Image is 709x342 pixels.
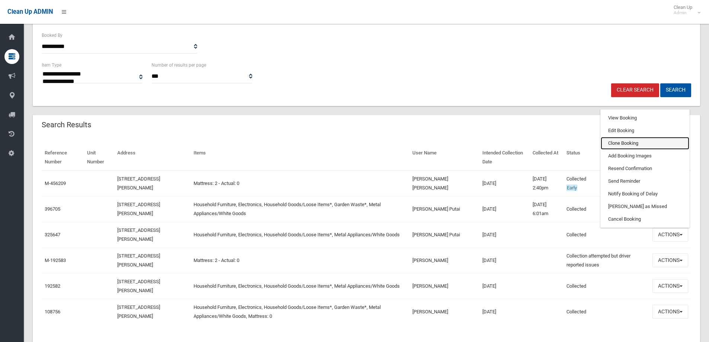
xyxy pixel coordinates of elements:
td: Collection attempted but driver reported issues [563,247,649,273]
td: Mattress: 2 - Actual: 0 [191,170,409,196]
a: Notify Booking of Delay [601,188,689,200]
th: Collected At [530,145,563,170]
td: Household Furniture, Electronics, Household Goods/Loose Items*, Metal Appliances/White Goods [191,222,409,247]
td: [DATE] [479,247,530,273]
small: Admin [674,10,692,16]
a: Resend Confirmation [601,162,689,175]
span: Clean Up [670,4,700,16]
td: [PERSON_NAME] Putai [409,222,479,247]
button: Actions [652,305,688,319]
button: Search [660,83,691,97]
span: Early [566,185,577,191]
td: Collected [563,222,649,247]
header: Search Results [33,118,100,132]
a: Cancel Booking [601,213,689,226]
a: [STREET_ADDRESS][PERSON_NAME] [117,227,160,242]
a: [STREET_ADDRESS][PERSON_NAME] [117,202,160,216]
a: Edit Booking [601,124,689,137]
label: Item Type [42,61,61,69]
a: M-456209 [45,180,66,186]
a: Clone Booking [601,137,689,150]
td: [DATE] 2:40pm [530,170,563,196]
td: Household Furniture, Electronics, Household Goods/Loose Items*, Metal Appliances/White Goods [191,273,409,299]
th: User Name [409,145,479,170]
label: Number of results per page [151,61,206,69]
a: 192582 [45,283,60,289]
td: [PERSON_NAME] Putai [409,196,479,222]
a: Clear Search [611,83,659,97]
button: Actions [652,253,688,267]
td: [PERSON_NAME] [409,247,479,273]
td: [DATE] [479,196,530,222]
td: Collected [563,273,649,299]
td: Household Furniture, Electronics, Household Goods/Loose Items*, Garden Waste*, Metal Appliances/W... [191,299,409,325]
th: Items [191,145,409,170]
a: [STREET_ADDRESS][PERSON_NAME] [117,304,160,319]
a: View Booking [601,112,689,124]
td: [DATE] [479,222,530,247]
td: Collected [563,170,649,196]
th: Unit Number [84,145,115,170]
a: [PERSON_NAME] as Missed [601,200,689,213]
a: [STREET_ADDRESS][PERSON_NAME] [117,279,160,293]
th: Intended Collection Date [479,145,530,170]
a: M-192583 [45,258,66,263]
a: 108756 [45,309,60,314]
a: [STREET_ADDRESS][PERSON_NAME] [117,176,160,191]
td: [PERSON_NAME] [409,273,479,299]
th: Status [563,145,649,170]
td: Household Furniture, Electronics, Household Goods/Loose Items*, Garden Waste*, Metal Appliances/W... [191,196,409,222]
td: Collected [563,299,649,325]
a: [STREET_ADDRESS][PERSON_NAME] [117,253,160,268]
a: 325647 [45,232,60,237]
th: Address [114,145,190,170]
td: Mattress: 2 - Actual: 0 [191,247,409,273]
label: Booked By [42,31,63,39]
button: Actions [652,228,688,242]
td: [DATE] [479,170,530,196]
th: Reference Number [42,145,84,170]
button: Actions [652,279,688,293]
a: Send Reminder [601,175,689,188]
td: [DATE] 6:01am [530,196,563,222]
a: Add Booking Images [601,150,689,162]
a: 396705 [45,206,60,212]
td: [PERSON_NAME] [409,299,479,325]
td: Collected [563,196,649,222]
td: [PERSON_NAME] [PERSON_NAME] [409,170,479,196]
td: [DATE] [479,299,530,325]
span: Clean Up ADMIN [7,8,53,15]
td: [DATE] [479,273,530,299]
